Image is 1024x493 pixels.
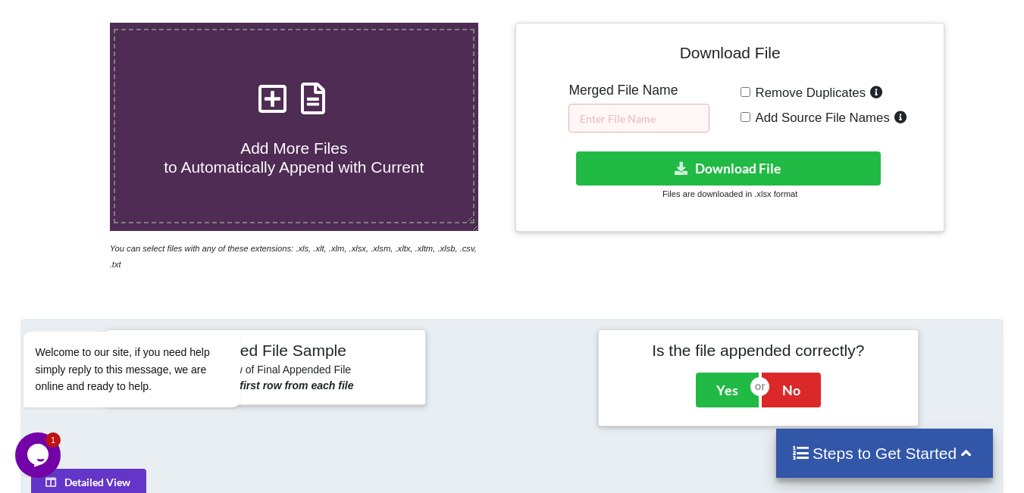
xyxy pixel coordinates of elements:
button: Download File [576,151,881,186]
i: You can select files with any of these extensions: .xls, .xlt, .xlm, .xlsx, .xlsm, .xltx, .xltm, ... [110,244,477,269]
iframe: chat widget [15,195,288,425]
h4: Is the file appended correctly? [609,341,907,360]
h5: Merged File Name [568,83,709,98]
input: Enter File Name [568,104,709,133]
span: Remove Duplicates [750,86,866,100]
h4: Steps to Get Started [791,444,979,463]
iframe: chat widget [15,432,64,478]
small: Files are downloaded in .xlsx format [662,189,797,198]
button: Yes [696,373,759,407]
span: Add Source File Names [750,111,890,125]
span: Add More Files to Automatically Append with Current [164,139,424,176]
button: No [762,373,821,407]
h4: Download File [527,34,932,77]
